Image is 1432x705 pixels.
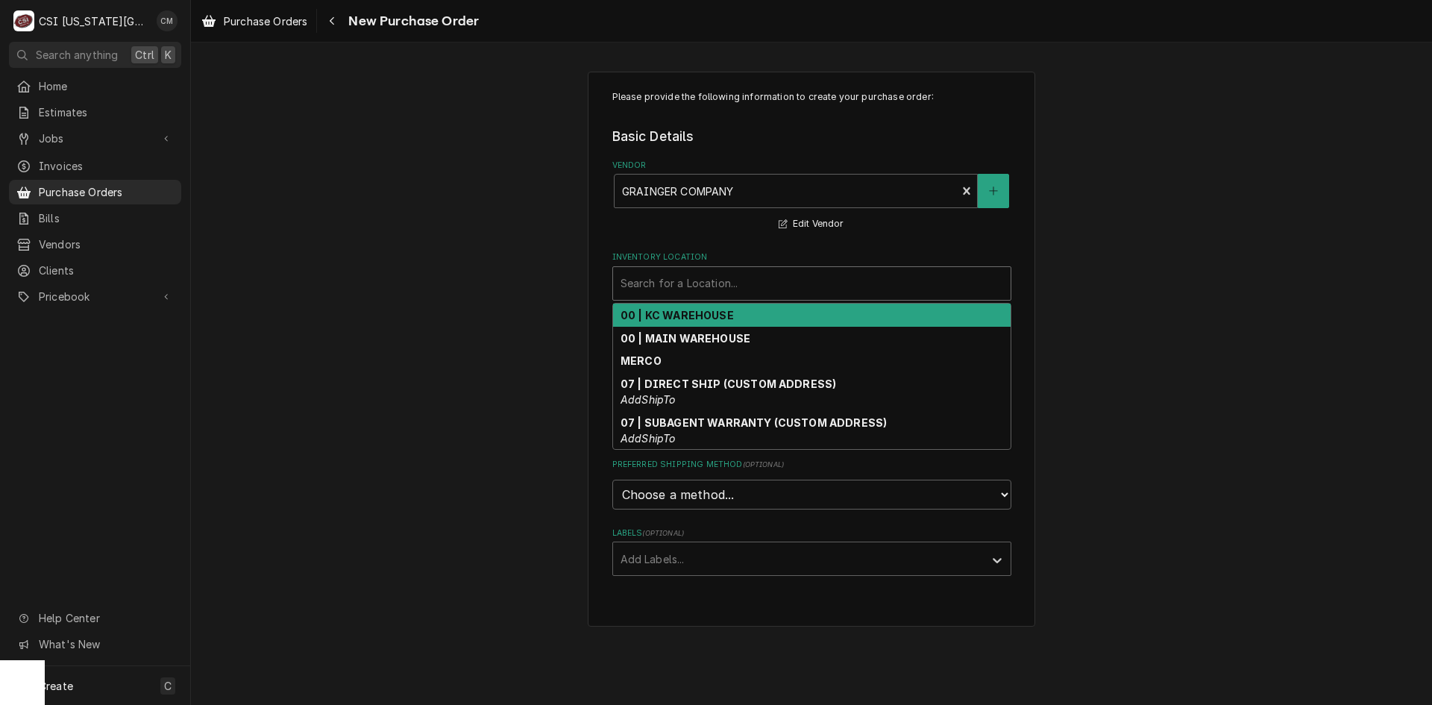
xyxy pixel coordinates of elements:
strong: 00 | MAIN WAREHOUSE [621,332,750,345]
a: Go to Pricebook [9,284,181,309]
label: Inventory Location [612,251,1011,263]
button: Create New Vendor [978,174,1009,208]
div: CSI [US_STATE][GEOGRAPHIC_DATA] [39,13,148,29]
em: AddShipTo [621,393,675,406]
strong: 00 | KC WAREHOUSE [621,309,734,322]
legend: Basic Details [612,127,1011,146]
a: Purchase Orders [195,9,313,34]
a: Estimates [9,100,181,125]
em: AddShipTo [621,432,675,445]
strong: 07 | DIRECT SHIP (CUSTOM ADDRESS) [621,377,836,390]
div: CSI Kansas City's Avatar [13,10,34,31]
div: CM [157,10,178,31]
svg: Create New Vendor [989,186,998,196]
strong: 07 | SUBAGENT WARRANTY (CUSTOM ADDRESS) [621,416,887,429]
span: Vendors [39,236,174,252]
span: Estimates [39,104,174,120]
label: Vendor [612,160,1011,172]
a: Bills [9,206,181,231]
span: Create [39,680,73,692]
label: Preferred Shipping Method [612,459,1011,471]
span: Purchase Orders [39,184,174,200]
a: Home [9,74,181,98]
span: Search anything [36,47,118,63]
a: Go to What's New [9,632,181,657]
span: Home [39,78,174,94]
span: ( optional ) [743,460,785,469]
button: Edit Vendor [776,215,846,234]
a: Go to Help Center [9,606,181,630]
div: Chancellor Morris's Avatar [157,10,178,31]
span: ( optional ) [642,529,684,537]
a: Clients [9,258,181,283]
span: Jobs [39,131,151,146]
div: Purchase Order Create/Update Form [612,90,1011,576]
button: Navigate back [320,9,344,33]
span: Clients [39,263,174,278]
span: New Purchase Order [344,11,479,31]
label: Labels [612,527,1011,539]
button: Search anythingCtrlK [9,42,181,68]
span: Purchase Orders [224,13,307,29]
div: Labels [612,527,1011,576]
span: Invoices [39,158,174,174]
span: Help Center [39,610,172,626]
span: What's New [39,636,172,652]
span: K [165,47,172,63]
span: Bills [39,210,174,226]
strong: MERCO [621,354,662,367]
div: Preferred Shipping Method [612,459,1011,509]
a: Purchase Orders [9,180,181,204]
span: Ctrl [135,47,154,63]
div: Vendor [612,160,1011,234]
p: Please provide the following information to create your purchase order: [612,90,1011,104]
a: Invoices [9,154,181,178]
span: Pricebook [39,289,151,304]
a: Go to Jobs [9,126,181,151]
div: Inventory Location [612,251,1011,300]
span: C [164,678,172,694]
div: C [13,10,34,31]
a: Vendors [9,232,181,257]
div: Purchase Order Create/Update [588,72,1035,627]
